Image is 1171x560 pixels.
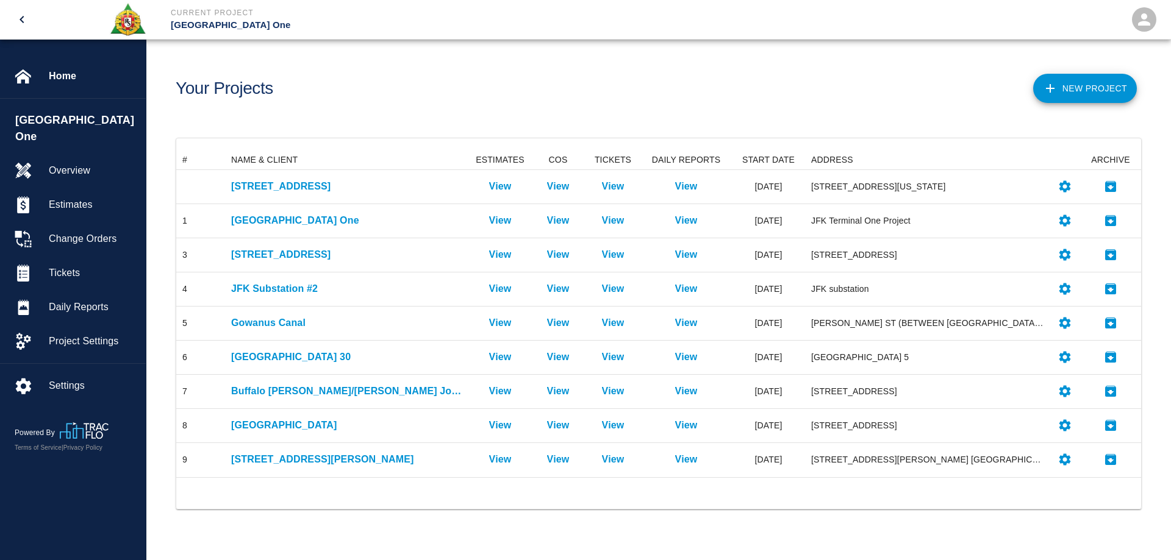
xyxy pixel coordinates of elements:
[811,249,1044,261] div: [STREET_ADDRESS]
[109,2,146,37] img: Roger & Sons Concrete
[811,453,1044,466] div: [STREET_ADDRESS][PERSON_NAME] [GEOGRAPHIC_DATA]
[549,150,568,169] div: COS
[602,247,625,262] a: View
[231,179,464,194] a: [STREET_ADDRESS]
[489,384,512,399] a: View
[547,384,570,399] p: View
[547,418,570,433] a: View
[182,351,187,363] div: 6
[49,378,136,393] span: Settings
[547,316,570,330] a: View
[1080,150,1141,169] div: ARCHIVE
[15,112,140,145] span: [GEOGRAPHIC_DATA] One
[49,266,136,280] span: Tickets
[225,150,470,169] div: NAME & CLIENT
[231,316,464,330] a: Gowanus Canal
[7,5,37,34] button: open drawer
[640,150,732,169] div: DAILY REPORTS
[547,213,570,228] p: View
[732,238,805,272] div: [DATE]
[675,282,698,296] p: View
[470,150,531,169] div: ESTIMATES
[675,350,698,364] a: View
[1053,413,1077,438] button: Settings
[49,163,136,178] span: Overview
[49,232,136,246] span: Change Orders
[489,350,512,364] a: View
[547,350,570,364] a: View
[15,444,62,451] a: Terms of Service
[602,418,625,433] a: View
[732,341,805,375] div: [DATE]
[585,150,640,169] div: TICKETS
[231,350,464,364] p: [GEOGRAPHIC_DATA] 30
[1033,74,1137,103] button: New Project
[732,307,805,341] div: [DATE]
[811,351,1044,363] div: [GEOGRAPHIC_DATA] 5
[547,179,570,194] p: View
[547,452,570,467] p: View
[675,247,698,262] a: View
[176,79,273,99] h1: Your Projects
[231,247,464,262] a: [STREET_ADDRESS]
[675,179,698,194] p: View
[171,7,651,18] p: Current Project
[476,150,525,169] div: ESTIMATES
[171,18,651,32] p: [GEOGRAPHIC_DATA] One
[489,418,512,433] a: View
[602,213,625,228] a: View
[15,427,60,438] p: Powered By
[675,213,698,228] p: View
[602,316,625,330] a: View
[1053,345,1077,369] button: Settings
[231,418,464,433] a: [GEOGRAPHIC_DATA]
[675,316,698,330] a: View
[732,375,805,409] div: [DATE]
[811,419,1044,431] div: [STREET_ADDRESS]
[182,317,187,329] div: 5
[231,282,464,296] a: JFK Substation #2
[595,150,631,169] div: TICKETS
[602,452,625,467] a: View
[547,282,570,296] a: View
[732,170,805,204] div: [DATE]
[182,419,187,431] div: 8
[489,179,512,194] a: View
[602,384,625,399] a: View
[1053,311,1077,335] button: Settings
[62,444,63,451] span: |
[489,316,512,330] a: View
[489,213,512,228] a: View
[1053,379,1077,403] button: Settings
[489,282,512,296] p: View
[675,418,698,433] a: View
[732,204,805,238] div: [DATE]
[63,444,102,451] a: Privacy Policy
[176,150,225,169] div: #
[742,150,795,169] div: START DATE
[231,213,464,228] a: [GEOGRAPHIC_DATA] One
[1053,277,1077,301] button: Settings
[231,384,464,399] a: Buffalo [PERSON_NAME]/[PERSON_NAME] Joint Venture
[602,282,625,296] a: View
[49,197,136,212] span: Estimates
[732,409,805,443] div: [DATE]
[231,452,464,467] p: [STREET_ADDRESS][PERSON_NAME]
[182,150,187,169] div: #
[1053,243,1077,267] button: Settings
